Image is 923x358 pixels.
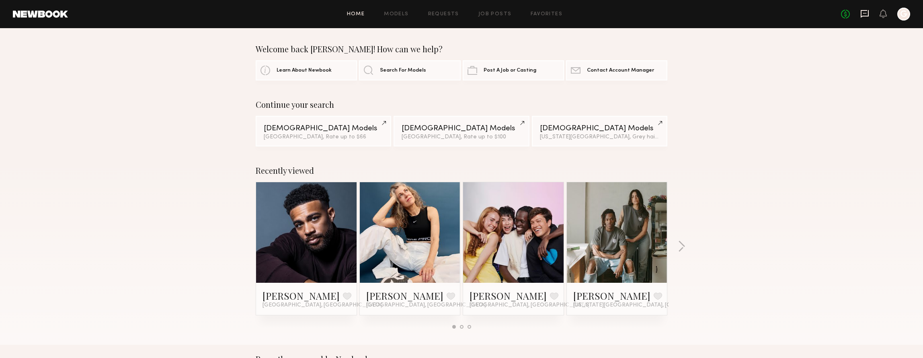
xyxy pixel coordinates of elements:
a: [DEMOGRAPHIC_DATA] Models[US_STATE][GEOGRAPHIC_DATA], Grey hair&2other filters [532,116,667,146]
a: Requests [428,12,459,17]
span: Contact Account Manager [587,68,654,73]
span: [GEOGRAPHIC_DATA], [GEOGRAPHIC_DATA] [366,302,486,309]
a: Models [384,12,408,17]
div: [DEMOGRAPHIC_DATA] Models [540,125,659,132]
a: Contact Account Manager [566,60,667,80]
a: [PERSON_NAME] [366,289,443,302]
span: Search For Models [380,68,426,73]
span: [US_STATE][GEOGRAPHIC_DATA], [GEOGRAPHIC_DATA] [573,302,724,309]
a: G [897,8,910,21]
a: Home [347,12,365,17]
a: Search For Models [359,60,460,80]
div: [GEOGRAPHIC_DATA], Rate up to $66 [264,134,383,140]
span: Post A Job or Casting [484,68,536,73]
div: Continue your search [256,100,667,109]
a: [DEMOGRAPHIC_DATA] Models[GEOGRAPHIC_DATA], Rate up to $66 [256,116,391,146]
a: Job Posts [478,12,512,17]
a: Learn About Newbook [256,60,357,80]
a: Post A Job or Casting [463,60,564,80]
div: Welcome back [PERSON_NAME]! How can we help? [256,44,667,54]
a: Favorites [531,12,562,17]
div: [US_STATE][GEOGRAPHIC_DATA], Grey hair [540,134,659,140]
div: [DEMOGRAPHIC_DATA] Models [264,125,383,132]
a: [PERSON_NAME] [470,289,547,302]
div: Recently viewed [256,166,667,175]
span: [GEOGRAPHIC_DATA], [GEOGRAPHIC_DATA] [263,302,382,309]
span: [GEOGRAPHIC_DATA], [GEOGRAPHIC_DATA] [470,302,589,309]
span: Learn About Newbook [277,68,332,73]
a: [DEMOGRAPHIC_DATA] Models[GEOGRAPHIC_DATA], Rate up to $100 [394,116,529,146]
a: [PERSON_NAME] [263,289,340,302]
div: [GEOGRAPHIC_DATA], Rate up to $100 [402,134,521,140]
div: [DEMOGRAPHIC_DATA] Models [402,125,521,132]
a: [PERSON_NAME] [573,289,650,302]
